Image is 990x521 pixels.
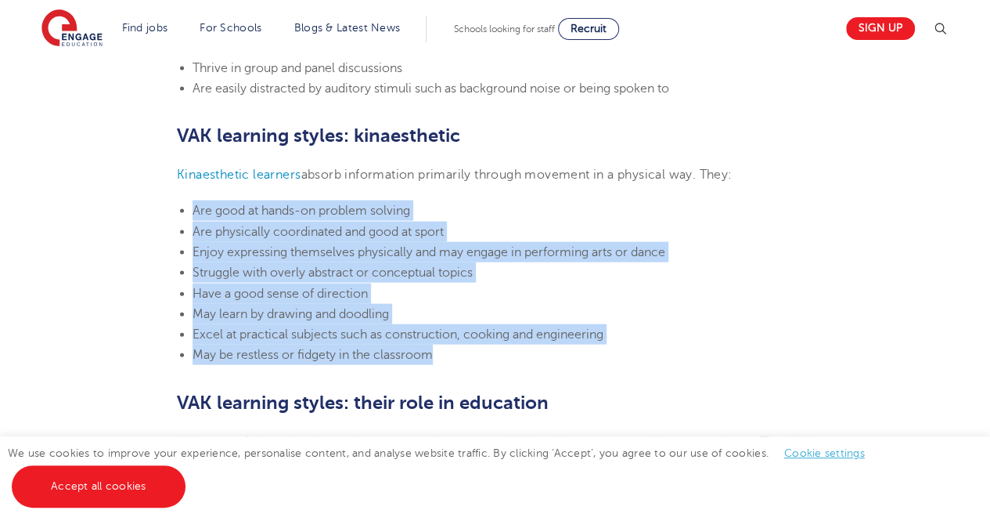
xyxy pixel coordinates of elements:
span: Are physically coordinated and good at sport [193,225,444,239]
span: Are easily distracted by auditory stimuli such as background noise or being spoken to [193,81,669,96]
span: Are good at hands-on problem solving [193,204,410,218]
span: Enjoy expressing themselves physically and may engage in performing arts or dance [193,245,665,259]
a: Recruit [558,18,619,40]
a: Sign up [846,17,915,40]
span: Schools looking for staff [454,24,555,34]
img: Engage Education [41,9,103,49]
a: For Schools [200,22,261,34]
span: Make use of these learning styles to streamline your pupils’ learning processes with neuroscience... [177,435,810,490]
span: absorb information primarily through movement in a physical way. They: [301,168,732,182]
span: May be restless or fidgety in the classroom [193,348,433,362]
span: Recruit [571,23,607,34]
a: Accept all cookies [12,465,185,508]
a: Find jobs [122,22,168,34]
a: Cookie settings [784,447,865,459]
span: May learn by drawing and doodling [193,307,389,321]
span: Have a good sense of direction [193,287,368,301]
a: Kinaesthetic learners [177,168,301,182]
b: VAK learning styles: their role in education [177,392,549,414]
span: Thrive in group and panel discussions [193,61,402,75]
span: Excel at practical subjects such as construction, cooking and engineering [193,327,603,342]
span: We use cookies to improve your experience, personalise content, and analyse website traffic. By c... [8,447,880,492]
b: VAK learning styles: kinaesthetic [177,125,460,147]
span: Struggle with overly abstract or conceptual topics [193,266,473,280]
a: Blogs & Latest News [294,22,401,34]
